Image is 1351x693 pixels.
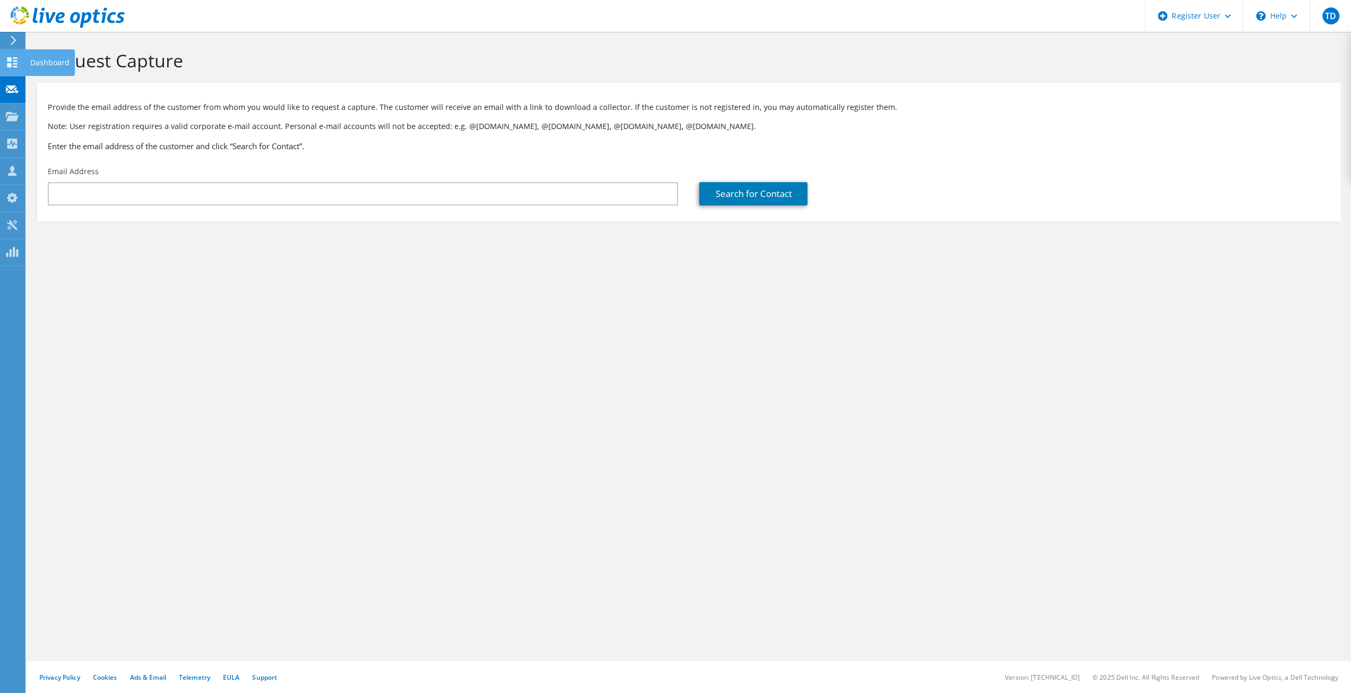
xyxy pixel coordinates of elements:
li: Version: [TECHNICAL_ID] [1005,673,1080,682]
a: Support [252,673,277,682]
svg: \n [1256,11,1266,21]
div: Dashboard [25,49,75,76]
li: © 2025 Dell Inc. All Rights Reserved [1092,673,1199,682]
p: Note: User registration requires a valid corporate e-mail account. Personal e-mail accounts will ... [48,121,1330,132]
a: Telemetry [179,673,210,682]
a: Ads & Email [130,673,166,682]
label: Email Address [48,166,99,177]
a: Cookies [93,673,117,682]
a: Privacy Policy [39,673,80,682]
span: TD [1322,7,1339,24]
h3: Enter the email address of the customer and click “Search for Contact”. [48,140,1330,152]
a: EULA [223,673,239,682]
a: Search for Contact [699,182,807,206]
h1: Request Capture [42,49,1330,72]
p: Provide the email address of the customer from whom you would like to request a capture. The cust... [48,101,1330,113]
li: Powered by Live Optics, a Dell Technology [1212,673,1338,682]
